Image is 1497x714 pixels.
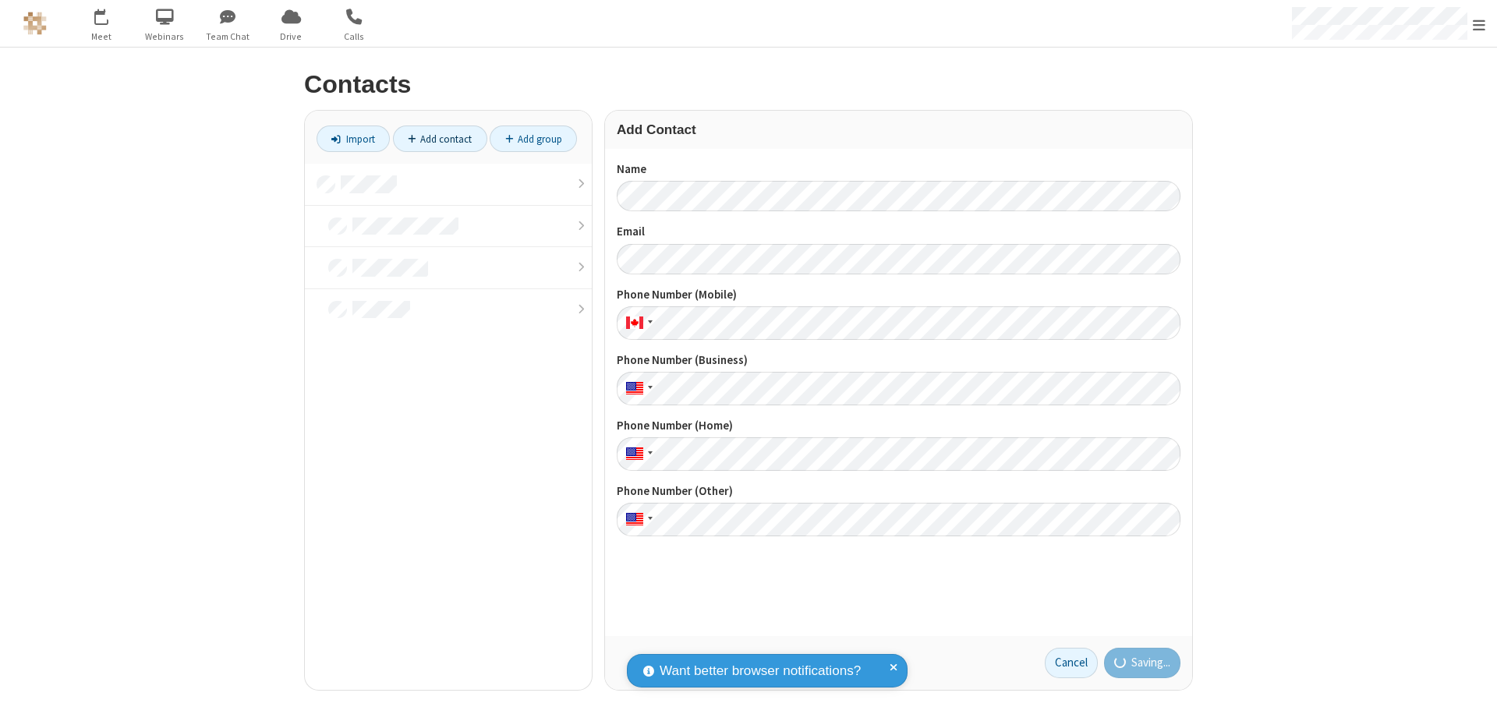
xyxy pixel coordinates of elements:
[617,503,657,536] div: United States: + 1
[73,30,131,44] span: Meet
[617,482,1180,500] label: Phone Number (Other)
[617,306,657,340] div: Canada: + 1
[617,286,1180,304] label: Phone Number (Mobile)
[262,30,320,44] span: Drive
[617,223,1180,241] label: Email
[617,161,1180,178] label: Name
[105,9,115,20] div: 2
[136,30,194,44] span: Webinars
[304,71,1193,98] h2: Contacts
[23,12,47,35] img: QA Selenium DO NOT DELETE OR CHANGE
[1045,648,1098,679] a: Cancel
[317,125,390,152] a: Import
[490,125,577,152] a: Add group
[617,437,657,471] div: United States: + 1
[617,352,1180,369] label: Phone Number (Business)
[393,125,487,152] a: Add contact
[1104,648,1181,679] button: Saving...
[325,30,384,44] span: Calls
[617,417,1180,435] label: Phone Number (Home)
[1458,673,1485,703] iframe: Chat
[1131,654,1170,672] span: Saving...
[199,30,257,44] span: Team Chat
[660,661,861,681] span: Want better browser notifications?
[617,372,657,405] div: United States: + 1
[617,122,1180,137] h3: Add Contact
